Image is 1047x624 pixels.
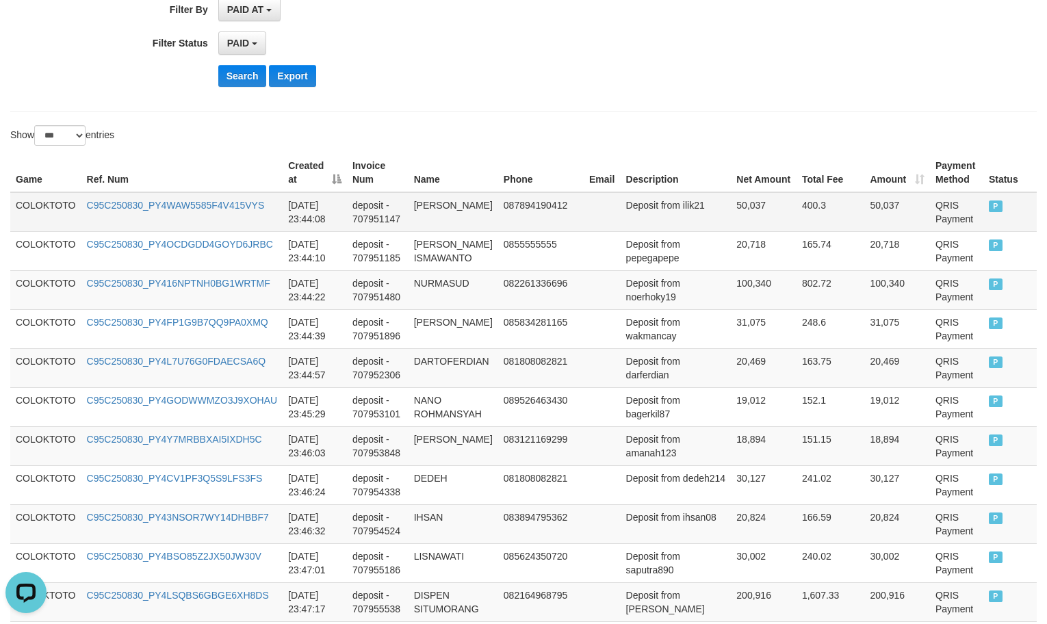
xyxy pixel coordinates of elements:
[864,192,930,232] td: 50,037
[864,153,930,192] th: Amount: activate to sort column ascending
[621,543,732,582] td: Deposit from saputra890
[989,512,1003,524] span: PAID
[731,231,797,270] td: 20,718
[227,4,263,15] span: PAID AT
[409,426,498,465] td: [PERSON_NAME]
[864,270,930,309] td: 100,340
[283,465,347,504] td: [DATE] 23:46:24
[347,270,409,309] td: deposit - 707951480
[347,231,409,270] td: deposit - 707951185
[409,153,498,192] th: Name
[621,270,732,309] td: Deposit from noerhoky19
[87,590,269,601] a: C95C250830_PY4LSQBS6GBGE6XH8DS
[731,582,797,621] td: 200,916
[10,348,81,387] td: COLOKTOTO
[283,309,347,348] td: [DATE] 23:44:39
[797,387,865,426] td: 152.1
[989,317,1003,329] span: PAID
[864,543,930,582] td: 30,002
[347,309,409,348] td: deposit - 707951896
[283,504,347,543] td: [DATE] 23:46:32
[498,153,584,192] th: Phone
[283,387,347,426] td: [DATE] 23:45:29
[989,551,1003,563] span: PAID
[498,231,584,270] td: 0855555555
[347,582,409,621] td: deposit - 707955538
[87,473,263,484] a: C95C250830_PY4CV1PF3Q5S9LFS3FS
[283,582,347,621] td: [DATE] 23:47:17
[797,231,865,270] td: 165.74
[797,309,865,348] td: 248.6
[498,504,584,543] td: 083894795362
[797,153,865,192] th: Total Fee
[930,309,983,348] td: QRIS Payment
[621,348,732,387] td: Deposit from darferdian
[498,543,584,582] td: 085624350720
[930,582,983,621] td: QRIS Payment
[498,192,584,232] td: 087894190412
[584,153,621,192] th: Email
[409,387,498,426] td: NANO ROHMANSYAH
[87,200,265,211] a: C95C250830_PY4WAW5585F4V415VYS
[864,231,930,270] td: 20,718
[498,426,584,465] td: 083121169299
[797,543,865,582] td: 240.02
[409,270,498,309] td: NURMASUD
[930,465,983,504] td: QRIS Payment
[731,270,797,309] td: 100,340
[10,231,81,270] td: COLOKTOTO
[989,473,1003,485] span: PAID
[283,192,347,232] td: [DATE] 23:44:08
[930,192,983,232] td: QRIS Payment
[87,434,262,445] a: C95C250830_PY4Y7MRBBXAI5IXDH5C
[10,426,81,465] td: COLOKTOTO
[797,504,865,543] td: 166.59
[731,543,797,582] td: 30,002
[269,65,315,87] button: Export
[87,239,273,250] a: C95C250830_PY4OCDGDD4GOYD6JRBC
[87,395,278,406] a: C95C250830_PY4GODWWMZO3J9XOHAU
[498,582,584,621] td: 082164968795
[621,504,732,543] td: Deposit from ihsan08
[498,387,584,426] td: 089526463430
[621,465,732,504] td: Deposit from dedeh214
[498,348,584,387] td: 081808082821
[347,543,409,582] td: deposit - 707955186
[409,231,498,270] td: [PERSON_NAME] ISMAWANTO
[218,65,267,87] button: Search
[797,270,865,309] td: 802.72
[283,426,347,465] td: [DATE] 23:46:03
[5,5,47,47] button: Open LiveChat chat widget
[864,387,930,426] td: 19,012
[283,270,347,309] td: [DATE] 23:44:22
[347,504,409,543] td: deposit - 707954524
[409,309,498,348] td: [PERSON_NAME]
[10,270,81,309] td: COLOKTOTO
[10,192,81,232] td: COLOKTOTO
[283,153,347,192] th: Created at: activate to sort column descending
[87,278,270,289] a: C95C250830_PY416NPTNH0BG1WRTMF
[864,504,930,543] td: 20,824
[731,348,797,387] td: 20,469
[218,31,266,55] button: PAID
[731,192,797,232] td: 50,037
[621,153,732,192] th: Description
[731,309,797,348] td: 31,075
[87,356,266,367] a: C95C250830_PY4L7U76G0FDAECSA6Q
[498,309,584,348] td: 085834281165
[409,348,498,387] td: DARTOFERDIAN
[409,465,498,504] td: DEDEH
[409,582,498,621] td: DISPEN SITUMORANG
[930,153,983,192] th: Payment Method
[989,590,1003,602] span: PAID
[797,582,865,621] td: 1,607.33
[87,317,268,328] a: C95C250830_PY4FP1G9B7QQ9PA0XMQ
[864,582,930,621] td: 200,916
[797,348,865,387] td: 163.75
[930,543,983,582] td: QRIS Payment
[10,387,81,426] td: COLOKTOTO
[347,153,409,192] th: Invoice Num
[989,434,1003,446] span: PAID
[731,504,797,543] td: 20,824
[731,465,797,504] td: 30,127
